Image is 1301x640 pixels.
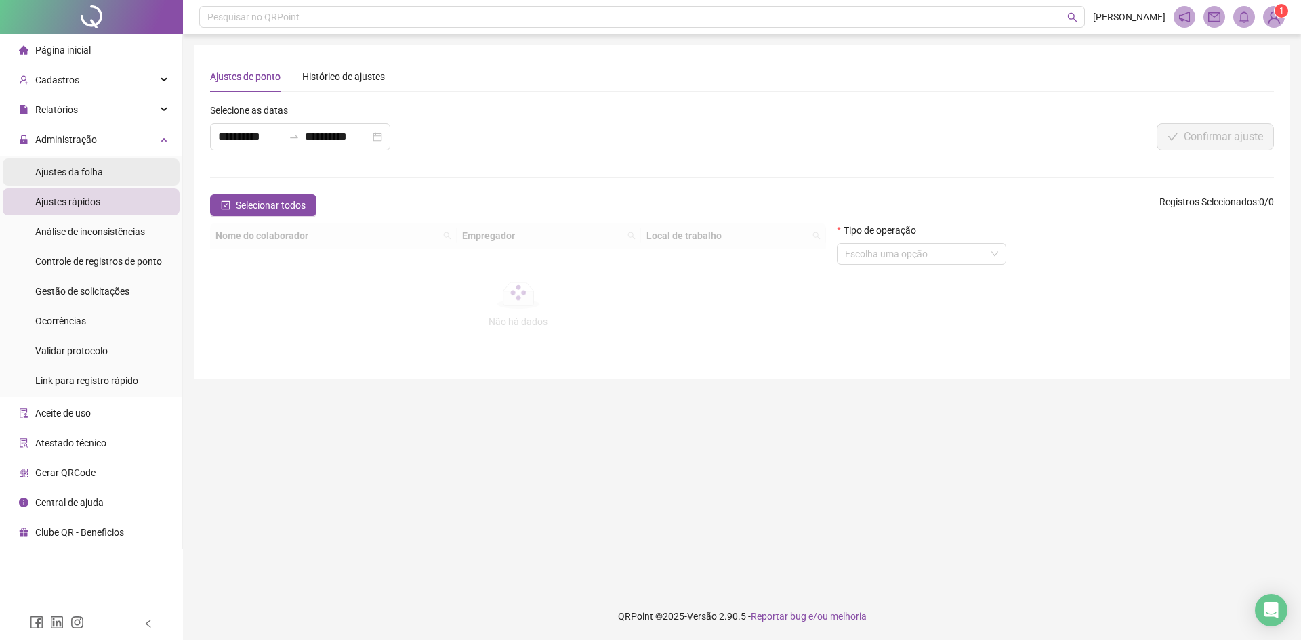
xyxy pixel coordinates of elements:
[35,134,97,145] span: Administração
[19,408,28,418] span: audit
[837,223,924,238] label: Tipo de operação
[19,438,28,448] span: solution
[19,498,28,507] span: info-circle
[1275,4,1288,18] sup: Atualize o seu contato no menu Meus Dados
[289,131,300,142] span: swap-right
[1208,11,1220,23] span: mail
[35,375,138,386] span: Link para registro rápido
[35,408,91,419] span: Aceite de uso
[35,226,145,237] span: Análise de inconsistências
[1159,194,1274,216] span: : 0 / 0
[289,131,300,142] span: to
[1238,11,1250,23] span: bell
[302,69,385,84] div: Histórico de ajustes
[210,69,281,84] div: Ajustes de ponto
[35,316,86,326] span: Ocorrências
[35,286,129,297] span: Gestão de solicitações
[19,528,28,537] span: gift
[35,74,79,85] span: Cadastros
[35,196,100,207] span: Ajustes rápidos
[35,467,96,478] span: Gerar QRCode
[19,75,28,85] span: user-add
[19,135,28,144] span: lock
[35,438,106,448] span: Atestado técnico
[144,619,153,628] span: left
[1067,12,1077,22] span: search
[30,616,43,629] span: facebook
[70,616,84,629] span: instagram
[210,103,297,118] label: Selecione as datas
[687,611,717,622] span: Versão
[35,45,91,56] span: Página inicial
[1279,6,1284,16] span: 1
[1178,11,1191,23] span: notification
[35,527,124,538] span: Clube QR - Beneficios
[19,105,28,114] span: file
[35,497,104,508] span: Central de ajuda
[236,198,306,213] span: Selecionar todos
[1264,7,1284,27] img: 85711
[19,468,28,477] span: qrcode
[35,104,78,115] span: Relatórios
[19,45,28,55] span: home
[35,345,108,356] span: Validar protocolo
[1157,123,1274,150] button: Confirmar ajuste
[1159,196,1257,207] span: Registros Selecionados
[751,611,867,622] span: Reportar bug e/ou melhoria
[221,200,230,210] span: check-square
[210,194,316,216] button: Selecionar todos
[1255,594,1287,626] div: Open Intercom Messenger
[50,616,64,629] span: linkedin
[183,593,1301,640] footer: QRPoint © 2025 - 2.90.5 -
[1093,9,1165,24] span: [PERSON_NAME]
[35,256,162,267] span: Controle de registros de ponto
[35,167,103,177] span: Ajustes da folha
